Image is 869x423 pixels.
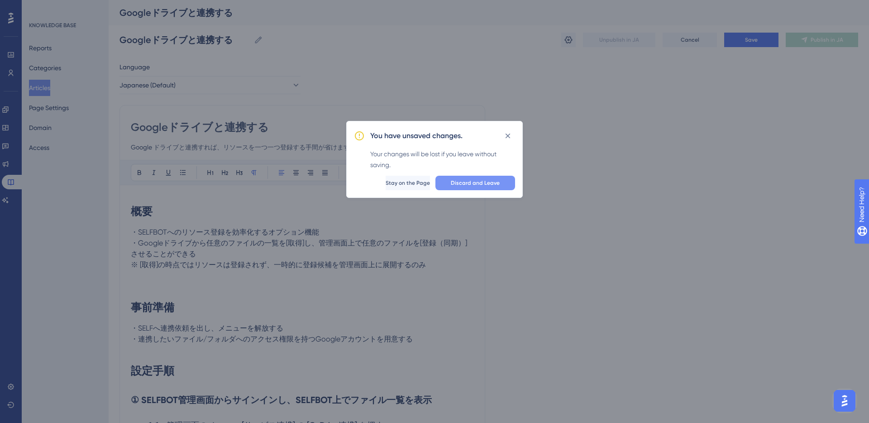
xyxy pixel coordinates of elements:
iframe: UserGuiding AI Assistant Launcher [831,387,858,414]
div: Your changes will be lost if you leave without saving. [370,149,515,170]
span: Need Help? [21,2,57,13]
span: Discard and Leave [451,179,500,187]
h2: You have unsaved changes. [370,130,463,141]
span: Stay on the Page [386,179,430,187]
